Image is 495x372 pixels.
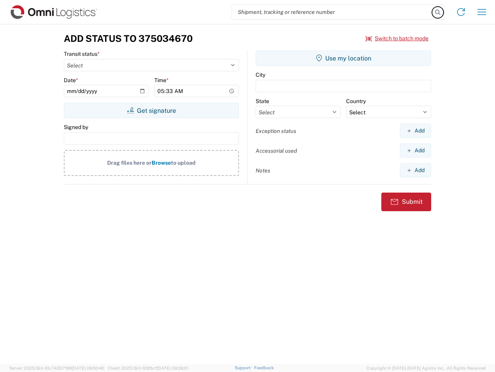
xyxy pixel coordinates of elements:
[400,124,431,138] button: Add
[365,32,428,45] button: Switch to batch mode
[346,98,366,105] label: Country
[107,160,152,166] span: Drag files here or
[64,124,88,131] label: Signed by
[64,50,100,57] label: Transit status
[400,163,431,177] button: Add
[108,366,188,370] span: Client: 2025.19.0-129fbcf
[256,147,297,154] label: Accessorial used
[171,160,196,166] span: to upload
[64,103,239,118] button: Get signature
[72,366,104,370] span: [DATE] 09:50:40
[256,50,431,66] button: Use my location
[381,193,431,211] button: Submit
[256,71,265,78] label: City
[256,167,270,174] label: Notes
[232,5,432,19] input: Shipment, tracking or reference number
[254,365,274,370] a: Feedback
[152,160,171,166] span: Browse
[154,77,169,84] label: Time
[64,33,193,44] h3: Add Status to 375034670
[235,365,254,370] a: Support
[9,366,104,370] span: Server: 2025.19.0-91c74307f99
[64,77,78,84] label: Date
[400,143,431,158] button: Add
[256,127,296,134] label: Exception status
[256,98,269,105] label: State
[157,366,188,370] span: [DATE] 09:39:01
[367,365,486,372] span: Copyright © [DATE]-[DATE] Agistix Inc., All Rights Reserved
